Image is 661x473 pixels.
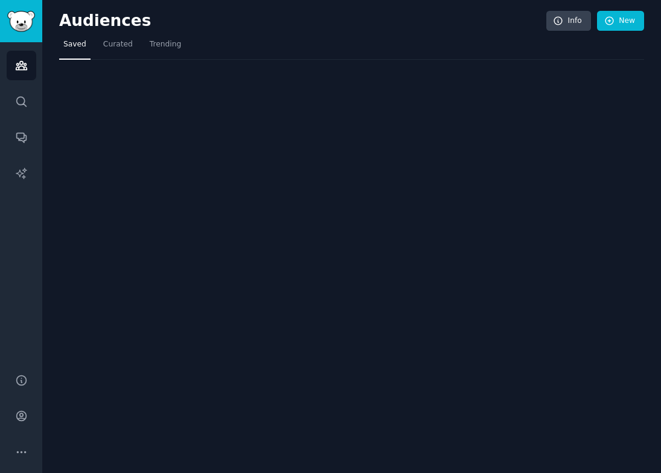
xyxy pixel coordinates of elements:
[59,11,546,31] h2: Audiences
[145,35,185,60] a: Trending
[7,11,35,32] img: GummySearch logo
[103,39,133,50] span: Curated
[99,35,137,60] a: Curated
[150,39,181,50] span: Trending
[597,11,644,31] a: New
[63,39,86,50] span: Saved
[546,11,591,31] a: Info
[59,35,91,60] a: Saved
